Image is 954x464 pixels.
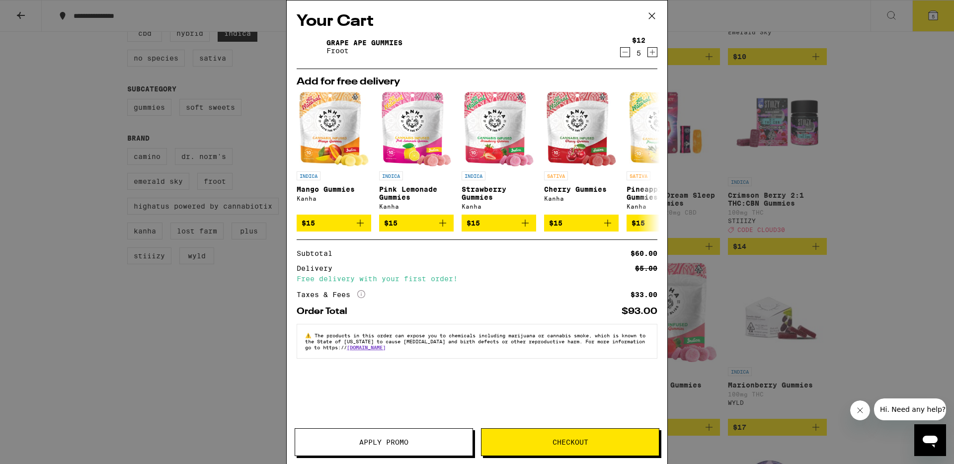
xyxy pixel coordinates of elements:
img: Kanha - Strawberry Gummies [464,92,534,166]
h2: Your Cart [297,10,657,33]
div: Subtotal [297,250,339,257]
p: Strawberry Gummies [462,185,536,201]
span: $15 [549,219,562,227]
p: SATIVA [544,171,568,180]
span: $15 [632,219,645,227]
div: $12 [632,36,645,44]
div: Kanha [462,203,536,210]
a: Open page for Strawberry Gummies from Kanha [462,92,536,215]
iframe: Message from company [874,398,946,420]
span: Checkout [553,439,588,446]
div: Taxes & Fees [297,290,365,299]
div: $33.00 [631,291,657,298]
img: Grape Ape Gummies [297,33,324,61]
p: INDICA [297,171,320,180]
span: $15 [467,219,480,227]
a: Open page for Pink Lemonade Gummies from Kanha [379,92,454,215]
div: Delivery [297,265,339,272]
h2: Add for free delivery [297,77,657,87]
button: Add to bag [297,215,371,232]
a: Grape Ape Gummies [326,39,402,47]
p: INDICA [462,171,485,180]
button: Add to bag [627,215,701,232]
div: $93.00 [622,307,657,316]
span: Apply Promo [359,439,408,446]
a: [DOMAIN_NAME] [347,344,386,350]
p: Pineapple Gummies [627,185,701,201]
span: The products in this order can expose you to chemicals including marijuana or cannabis smoke, whi... [305,332,645,350]
div: $60.00 [631,250,657,257]
img: Kanha - Mango Gummies [299,92,369,166]
div: Kanha [379,203,454,210]
p: Froot [326,47,402,55]
button: Apply Promo [295,428,473,456]
img: Kanha - Pineapple Gummies [629,92,699,166]
p: SATIVA [627,171,650,180]
button: Checkout [481,428,659,456]
div: $5.00 [635,265,657,272]
span: $15 [384,219,397,227]
div: Kanha [544,195,619,202]
a: Open page for Cherry Gummies from Kanha [544,92,619,215]
button: Decrement [620,47,630,57]
img: Kanha - Pink Lemonade Gummies [382,92,451,166]
button: Increment [647,47,657,57]
span: ⚠️ [305,332,315,338]
button: Add to bag [462,215,536,232]
img: Kanha - Cherry Gummies [547,92,616,166]
div: Kanha [297,195,371,202]
iframe: Button to launch messaging window [914,424,946,456]
div: 5 [632,49,645,57]
div: Kanha [627,203,701,210]
p: INDICA [379,171,403,180]
button: Add to bag [544,215,619,232]
div: Order Total [297,307,354,316]
p: Mango Gummies [297,185,371,193]
p: Cherry Gummies [544,185,619,193]
a: Open page for Pineapple Gummies from Kanha [627,92,701,215]
button: Add to bag [379,215,454,232]
a: Open page for Mango Gummies from Kanha [297,92,371,215]
iframe: Close message [850,400,870,420]
p: Pink Lemonade Gummies [379,185,454,201]
span: $15 [302,219,315,227]
div: Free delivery with your first order! [297,275,657,282]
